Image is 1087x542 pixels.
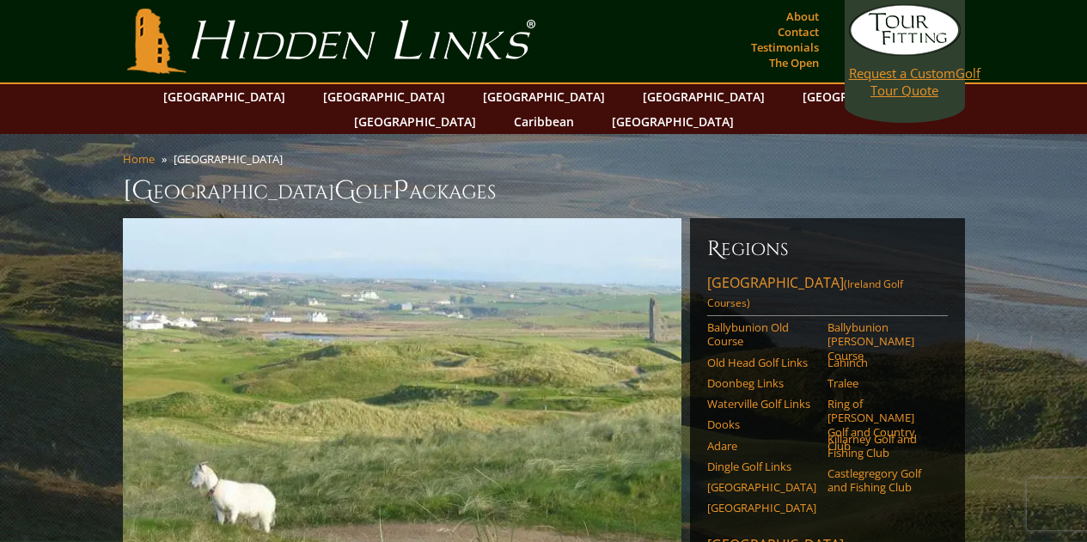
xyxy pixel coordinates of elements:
[505,109,583,134] a: Caribbean
[827,320,937,362] a: Ballybunion [PERSON_NAME] Course
[707,376,816,390] a: Doonbeg Links
[707,320,816,349] a: Ballybunion Old Course
[707,277,903,310] span: (Ireland Golf Courses)
[123,174,965,208] h1: [GEOGRAPHIC_DATA] olf ackages
[474,84,614,109] a: [GEOGRAPHIC_DATA]
[123,151,155,167] a: Home
[155,84,294,109] a: [GEOGRAPHIC_DATA]
[603,109,742,134] a: [GEOGRAPHIC_DATA]
[707,235,948,263] h6: Regions
[827,397,937,453] a: Ring of [PERSON_NAME] Golf and Country Club
[765,51,823,75] a: The Open
[707,480,816,494] a: [GEOGRAPHIC_DATA]
[334,174,356,208] span: G
[707,397,816,411] a: Waterville Golf Links
[773,20,823,44] a: Contact
[827,376,937,390] a: Tralee
[707,356,816,369] a: Old Head Golf Links
[707,460,816,473] a: Dingle Golf Links
[707,501,816,515] a: [GEOGRAPHIC_DATA]
[849,4,961,99] a: Request a CustomGolf Tour Quote
[782,4,823,28] a: About
[707,417,816,431] a: Dooks
[707,273,948,316] a: [GEOGRAPHIC_DATA](Ireland Golf Courses)
[707,439,816,453] a: Adare
[827,356,937,369] a: Lahinch
[314,84,454,109] a: [GEOGRAPHIC_DATA]
[747,35,823,59] a: Testimonials
[393,174,409,208] span: P
[827,466,937,495] a: Castlegregory Golf and Fishing Club
[849,64,956,82] span: Request a Custom
[794,84,933,109] a: [GEOGRAPHIC_DATA]
[827,432,937,460] a: Killarney Golf and Fishing Club
[634,84,773,109] a: [GEOGRAPHIC_DATA]
[345,109,485,134] a: [GEOGRAPHIC_DATA]
[174,151,290,167] li: [GEOGRAPHIC_DATA]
